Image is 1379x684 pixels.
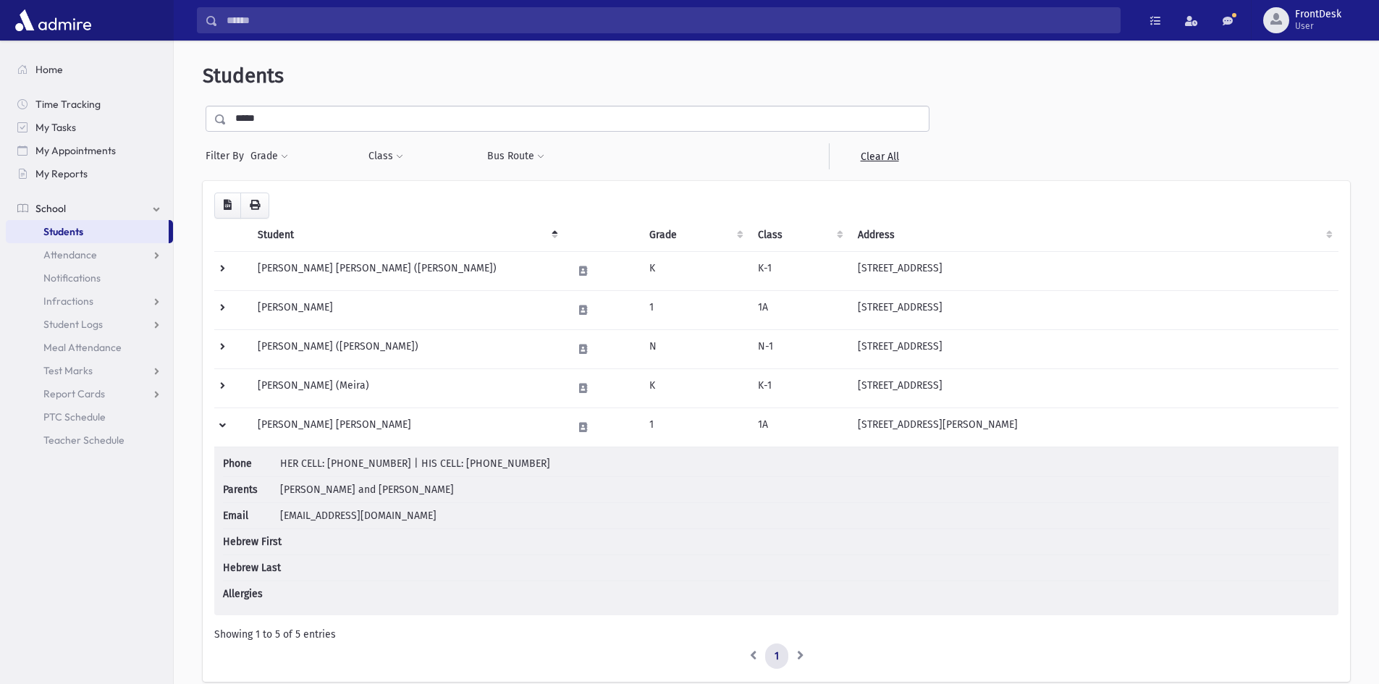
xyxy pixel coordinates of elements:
[486,143,545,169] button: Bus Route
[749,251,849,290] td: K-1
[223,560,281,575] span: Hebrew Last
[641,219,749,252] th: Grade: activate to sort column ascending
[6,197,173,220] a: School
[206,148,250,164] span: Filter By
[35,144,116,157] span: My Appointments
[280,510,437,522] span: [EMAIL_ADDRESS][DOMAIN_NAME]
[240,193,269,219] button: Print
[6,58,173,81] a: Home
[749,290,849,329] td: 1A
[641,251,749,290] td: K
[249,219,564,252] th: Student: activate to sort column descending
[641,368,749,408] td: K
[35,98,101,111] span: Time Tracking
[223,482,277,497] span: Parents
[35,63,63,76] span: Home
[6,93,173,116] a: Time Tracking
[6,139,173,162] a: My Appointments
[6,243,173,266] a: Attendance
[849,408,1338,447] td: [STREET_ADDRESS][PERSON_NAME]
[249,251,564,290] td: [PERSON_NAME] [PERSON_NAME] ([PERSON_NAME])
[43,295,93,308] span: Infractions
[35,167,88,180] span: My Reports
[249,408,564,447] td: [PERSON_NAME] [PERSON_NAME]
[249,368,564,408] td: [PERSON_NAME] (Meira)
[280,484,454,496] span: [PERSON_NAME] and [PERSON_NAME]
[368,143,404,169] button: Class
[849,368,1338,408] td: [STREET_ADDRESS]
[849,329,1338,368] td: [STREET_ADDRESS]
[43,248,97,261] span: Attendance
[280,457,550,470] span: HER CELL: [PHONE_NUMBER] | HIS CELL: [PHONE_NUMBER]
[6,405,173,428] a: PTC Schedule
[749,329,849,368] td: N-1
[1295,9,1341,20] span: FrontDesk
[43,341,122,354] span: Meal Attendance
[641,329,749,368] td: N
[6,428,173,452] a: Teacher Schedule
[6,313,173,336] a: Student Logs
[223,508,277,523] span: Email
[43,225,83,238] span: Students
[250,143,289,169] button: Grade
[223,456,277,471] span: Phone
[43,387,105,400] span: Report Cards
[641,290,749,329] td: 1
[249,290,564,329] td: [PERSON_NAME]
[6,290,173,313] a: Infractions
[218,7,1120,33] input: Search
[35,121,76,134] span: My Tasks
[12,6,95,35] img: AdmirePro
[43,364,93,377] span: Test Marks
[6,382,173,405] a: Report Cards
[43,318,103,331] span: Student Logs
[6,266,173,290] a: Notifications
[223,534,282,549] span: Hebrew First
[43,410,106,423] span: PTC Schedule
[1295,20,1341,32] span: User
[43,434,125,447] span: Teacher Schedule
[35,202,66,215] span: School
[43,271,101,284] span: Notifications
[6,336,173,359] a: Meal Attendance
[749,408,849,447] td: 1A
[6,162,173,185] a: My Reports
[249,329,564,368] td: [PERSON_NAME] ([PERSON_NAME])
[223,586,277,601] span: Allergies
[214,627,1338,642] div: Showing 1 to 5 of 5 entries
[641,408,749,447] td: 1
[214,193,241,219] button: CSV
[6,359,173,382] a: Test Marks
[849,219,1338,252] th: Address: activate to sort column ascending
[849,290,1338,329] td: [STREET_ADDRESS]
[749,219,849,252] th: Class: activate to sort column ascending
[849,251,1338,290] td: [STREET_ADDRESS]
[203,64,284,88] span: Students
[765,643,788,670] a: 1
[6,116,173,139] a: My Tasks
[829,143,929,169] a: Clear All
[6,220,169,243] a: Students
[749,368,849,408] td: K-1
